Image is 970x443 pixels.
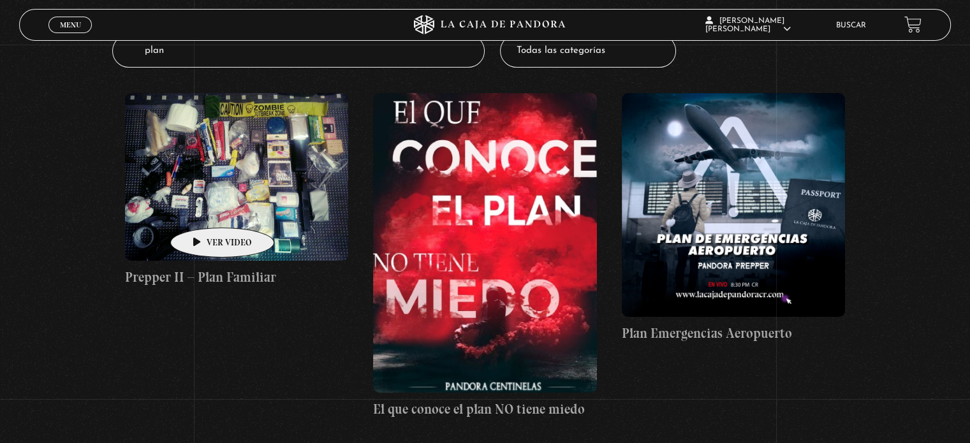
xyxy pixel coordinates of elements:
[60,21,81,29] span: Menu
[705,17,791,33] span: [PERSON_NAME] [PERSON_NAME]
[622,323,845,344] h4: Plan Emergencias Aeropuerto
[373,399,596,419] h4: El que conoce el plan NO tiene miedo
[125,267,348,287] h4: Prepper II – Plan Familiar
[373,93,596,419] a: El que conoce el plan NO tiene miedo
[622,93,845,343] a: Plan Emergencias Aeropuerto
[500,5,676,34] h4: Categorías
[836,22,866,29] a: Buscar
[125,93,348,287] a: Prepper II – Plan Familiar
[112,5,485,34] h4: Buscar por nombre
[904,16,922,33] a: View your shopping cart
[55,32,85,41] span: Cerrar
